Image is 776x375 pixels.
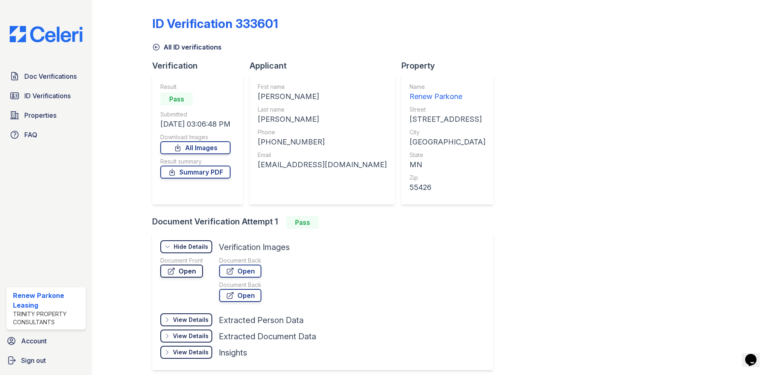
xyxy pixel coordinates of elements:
a: Summary PDF [160,166,231,179]
span: Properties [24,110,56,120]
div: [PERSON_NAME] [258,91,387,102]
div: Insights [219,347,247,358]
span: Account [21,336,47,346]
div: Applicant [250,60,401,71]
a: ID Verifications [6,88,86,104]
a: Open [219,265,261,278]
div: MN [410,159,485,170]
div: Result summary [160,157,231,166]
div: Renew Parkone [410,91,485,102]
div: State [410,151,485,159]
div: [EMAIL_ADDRESS][DOMAIN_NAME] [258,159,387,170]
div: [PHONE_NUMBER] [258,136,387,148]
div: View Details [173,316,209,324]
div: [STREET_ADDRESS] [410,114,485,125]
a: Doc Verifications [6,68,86,84]
span: FAQ [24,130,37,140]
span: Sign out [21,356,46,365]
div: Document Verification Attempt 1 [152,216,500,229]
a: All ID verifications [152,42,222,52]
div: Result [160,83,231,91]
div: View Details [173,348,209,356]
div: Pass [286,216,319,229]
div: Property [401,60,500,71]
div: [GEOGRAPHIC_DATA] [410,136,485,148]
a: Sign out [3,352,89,369]
img: CE_Logo_Blue-a8612792a0a2168367f1c8372b55b34899dd931a85d93a1a3d3e32e68fde9ad4.png [3,26,89,42]
div: 55426 [410,182,485,193]
div: Extracted Document Data [219,331,316,342]
div: Zip [410,174,485,182]
a: All Images [160,141,231,154]
div: [DATE] 03:06:48 PM [160,119,231,130]
div: Submitted [160,110,231,119]
div: Document Front [160,256,203,265]
div: Download Images [160,133,231,141]
div: Verification [152,60,250,71]
div: Pass [160,93,193,106]
div: City [410,128,485,136]
div: Hide Details [174,243,208,251]
span: ID Verifications [24,91,71,101]
div: First name [258,83,387,91]
iframe: chat widget [742,343,768,367]
div: Extracted Person Data [219,315,304,326]
div: Renew Parkone Leasing [13,291,82,310]
div: [PERSON_NAME] [258,114,387,125]
div: Verification Images [219,241,290,253]
a: FAQ [6,127,86,143]
a: Account [3,333,89,349]
div: Name [410,83,485,91]
a: Open [219,289,261,302]
div: Street [410,106,485,114]
div: Last name [258,106,387,114]
div: Email [258,151,387,159]
a: Open [160,265,203,278]
div: ID Verification 333601 [152,16,278,31]
a: Name Renew Parkone [410,83,485,102]
div: Document Back [219,256,261,265]
a: Properties [6,107,86,123]
span: Doc Verifications [24,71,77,81]
div: Phone [258,128,387,136]
div: Trinity Property Consultants [13,310,82,326]
div: Document Back [219,281,261,289]
div: View Details [173,332,209,340]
